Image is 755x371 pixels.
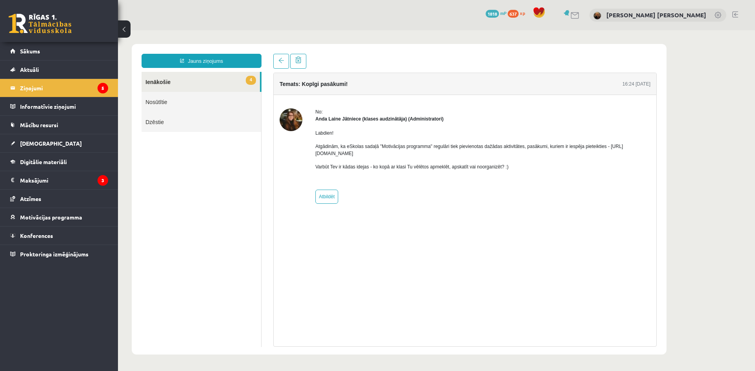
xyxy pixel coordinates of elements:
div: No: [197,78,532,85]
i: 5 [98,83,108,93]
span: Digitālie materiāli [20,158,67,165]
a: Jauns ziņojums [24,24,144,38]
a: [PERSON_NAME] [PERSON_NAME] [606,11,706,19]
span: mP [500,10,506,16]
a: Aktuāli [10,60,108,79]
span: Sākums [20,48,40,55]
span: Motivācijas programma [20,214,82,221]
a: Digitālie materiāli [10,153,108,171]
h4: Temats: Kopīgi pasākumi! [162,51,230,57]
a: Nosūtītie [24,62,143,82]
span: 1818 [486,10,499,18]
i: 3 [98,175,108,186]
a: Rīgas 1. Tālmācības vidusskola [9,14,72,33]
span: xp [520,10,525,16]
p: Varbūt Tev ir kādas idejas - ko kopā ar klasi Tu vēlētos apmeklēt, apskatīt vai noorganizēt? :) [197,133,532,140]
a: Konferences [10,227,108,245]
span: Konferences [20,232,53,239]
span: 637 [508,10,519,18]
span: Atzīmes [20,195,41,202]
a: Sākums [10,42,108,60]
a: Atbildēt [197,159,220,174]
a: Ziņojumi5 [10,79,108,97]
a: Proktoringa izmēģinājums [10,245,108,263]
a: Mācību resursi [10,116,108,134]
a: 637 xp [508,10,529,16]
legend: Informatīvie ziņojumi [20,97,108,115]
legend: Ziņojumi [20,79,108,97]
a: 1818 mP [486,10,506,16]
a: 4Ienākošie [24,42,142,62]
span: Proktoringa izmēģinājums [20,250,88,258]
legend: Maksājumi [20,171,108,189]
strong: Anda Laine Jātniece (klases audzinātāja) (Administratori) [197,86,326,91]
a: [DEMOGRAPHIC_DATA] [10,134,108,152]
p: Labdien! [197,99,532,106]
a: Informatīvie ziņojumi [10,97,108,115]
img: Anda Laine Jātniece (klases audzinātāja) [162,78,184,101]
span: Mācību resursi [20,121,58,128]
p: Atgādinām, ka eSkolas sadaļā "Motivācijas programma" regulāri tiek pievienotas dažādas aktivitāte... [197,113,532,127]
a: Atzīmes [10,190,108,208]
img: Pēteris Anatolijs Drazlovskis [593,12,601,20]
span: [DEMOGRAPHIC_DATA] [20,140,82,147]
span: 4 [128,46,138,55]
a: Maksājumi3 [10,171,108,189]
div: 16:24 [DATE] [505,50,532,57]
a: Motivācijas programma [10,208,108,226]
span: Aktuāli [20,66,39,73]
a: Dzēstie [24,82,143,102]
